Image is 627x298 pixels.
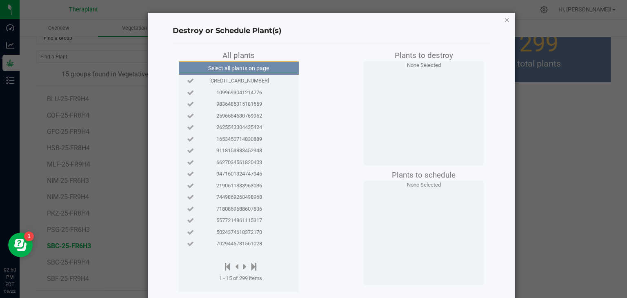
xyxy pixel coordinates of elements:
span: Move to last page [251,265,257,271]
span: 2298687412081516 [209,77,269,85]
span: None Selected [407,182,441,188]
span: Select plant to destroy [187,112,194,120]
span: 1 - 15 of 299 items [219,275,262,281]
iframe: Resource center [8,233,33,257]
span: Next [243,265,247,271]
iframe: Resource center unread badge [24,231,34,241]
div: Plants to schedule [364,169,484,181]
span: Select plant to destroy [187,89,194,97]
span: 5024374610372170 [216,228,262,236]
button: Select all plants on page [176,61,301,75]
span: Select plant to destroy [187,216,194,225]
span: Select plant to destroy [187,77,194,85]
span: Select plant to destroy [187,100,194,108]
span: 9836485315181559 [216,100,262,108]
h4: Destroy or Schedule Plant(s) [173,26,490,36]
span: 9471601324747945 [216,170,262,178]
span: Select plant to destroy [187,240,194,248]
span: 2596584630769952 [216,112,262,120]
div: All plants [179,50,299,61]
span: None Selected [407,62,441,68]
span: 1653450714830889 [216,135,262,143]
span: Select plant to destroy [187,123,194,131]
span: 5577214861115317 [216,216,262,225]
span: Select plant to destroy [187,228,194,236]
span: Select plant to destroy [187,147,194,155]
span: Select plant to destroy [187,193,194,201]
span: Select plant to destroy [187,205,194,213]
span: 7180859688607836 [216,205,262,213]
div: Plants to destroy [364,50,484,61]
span: 9118153883452948 [216,147,262,155]
span: 7029446731561028 [216,240,262,248]
span: 1099693041214776 [216,89,262,97]
span: 2190611833963036 [216,182,262,190]
span: Select plant to destroy [187,182,194,190]
span: Move to first page [225,265,230,271]
span: Select plant to destroy [187,158,194,167]
span: 6627034561820403 [216,158,262,167]
span: 7449869268498968 [216,193,262,201]
span: 2625543304435424 [216,123,262,131]
span: Select plant to destroy [187,170,194,178]
span: Select plant to destroy [187,135,194,143]
span: Previous [235,265,238,271]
